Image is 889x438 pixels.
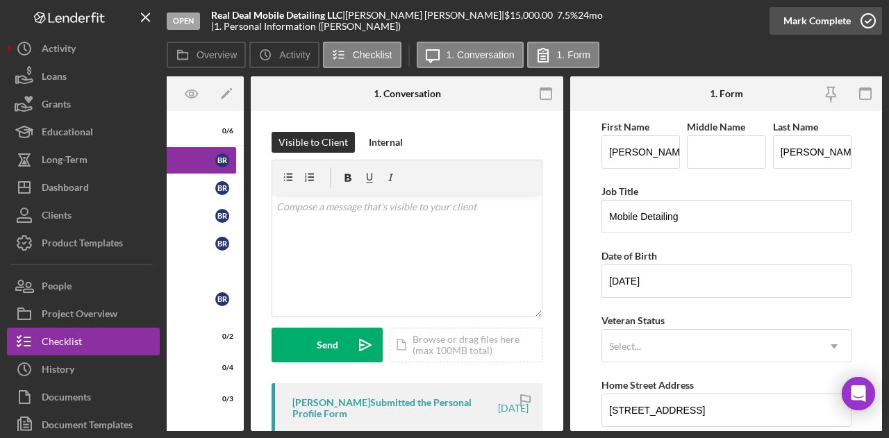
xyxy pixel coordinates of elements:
[773,121,818,133] label: Last Name
[42,328,82,359] div: Checklist
[167,12,200,30] div: Open
[7,272,160,300] button: People
[42,118,93,149] div: Educational
[345,10,504,21] div: [PERSON_NAME] [PERSON_NAME] |
[7,118,160,146] button: Educational
[42,355,74,387] div: History
[7,35,160,62] button: Activity
[7,90,160,118] button: Grants
[710,88,743,99] div: 1. Form
[7,300,160,328] button: Project Overview
[7,355,160,383] button: History
[353,49,392,60] label: Checklist
[215,181,229,195] div: B R
[211,21,401,32] div: | 1. Personal Information ([PERSON_NAME])
[601,250,657,262] label: Date of Birth
[527,42,599,68] button: 1. Form
[447,49,515,60] label: 1. Conversation
[215,153,229,167] div: B R
[42,146,88,177] div: Long-Term
[279,132,348,153] div: Visible to Client
[197,49,237,60] label: Overview
[601,379,694,391] label: Home Street Address
[504,10,557,21] div: $15,000.00
[498,403,529,414] time: 2025-08-11 02:39
[317,328,338,362] div: Send
[842,377,875,410] div: Open Intercom Messenger
[211,9,342,21] b: Real Deal Mobile Detailing LLC
[42,35,76,66] div: Activity
[7,174,160,201] button: Dashboard
[770,7,882,35] button: Mark Complete
[42,383,91,414] div: Documents
[42,62,67,94] div: Loans
[323,42,401,68] button: Checklist
[279,49,310,60] label: Activity
[609,341,641,352] div: Select...
[208,364,233,372] div: 0 / 4
[374,88,441,99] div: 1. Conversation
[362,132,410,153] button: Internal
[42,272,72,303] div: People
[272,328,383,362] button: Send
[557,49,590,60] label: 1. Form
[7,328,160,355] button: Checklist
[215,292,229,306] div: B R
[578,10,603,21] div: 24 mo
[601,121,649,133] label: First Name
[783,7,851,35] div: Mark Complete
[215,237,229,251] div: B R
[208,332,233,341] div: 0 / 2
[208,127,233,135] div: 0 / 6
[215,209,229,223] div: B R
[167,42,246,68] button: Overview
[7,383,160,411] button: Documents
[42,300,117,331] div: Project Overview
[7,146,160,174] button: Long-Term
[292,397,496,419] div: [PERSON_NAME] Submitted the Personal Profile Form
[7,62,160,90] button: Loans
[42,174,89,205] div: Dashboard
[42,201,72,233] div: Clients
[272,132,355,153] button: Visible to Client
[369,132,403,153] div: Internal
[7,201,160,229] button: Clients
[211,10,345,21] div: |
[557,10,578,21] div: 7.5 %
[417,42,524,68] button: 1. Conversation
[42,90,71,121] div: Grants
[687,121,745,133] label: Middle Name
[249,42,319,68] button: Activity
[7,229,160,257] button: Product Templates
[42,229,123,260] div: Product Templates
[601,185,638,197] label: Job Title
[208,395,233,403] div: 0 / 3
